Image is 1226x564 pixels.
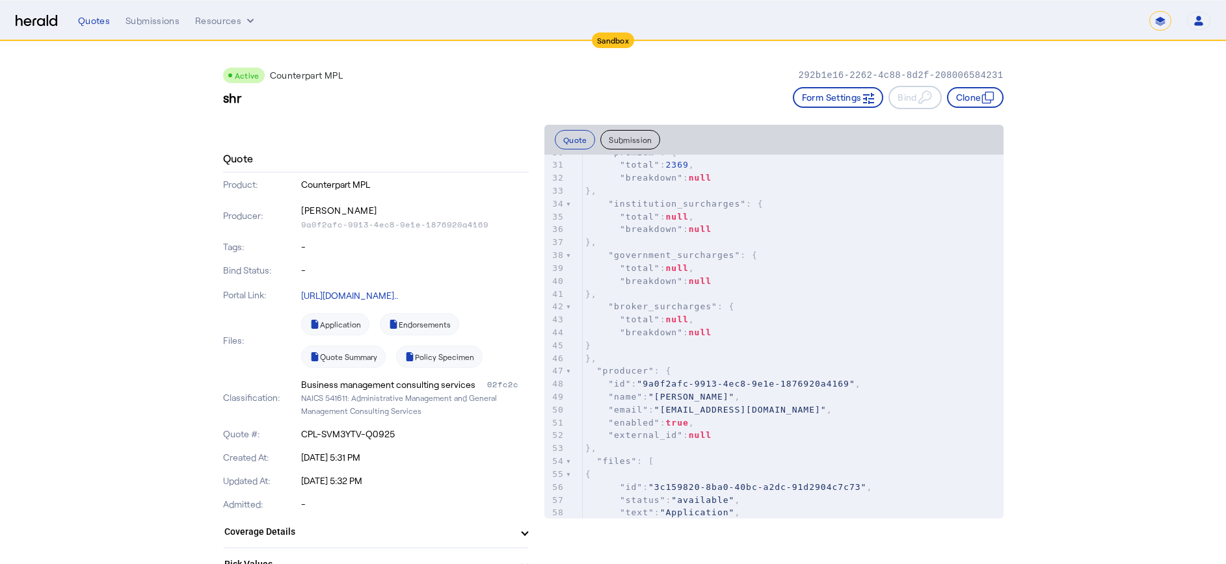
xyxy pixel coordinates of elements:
[585,430,712,440] span: :
[544,326,566,339] div: 44
[689,327,712,337] span: null
[585,392,740,402] span: : ,
[585,469,591,479] span: {
[544,211,566,224] div: 35
[585,212,695,222] span: : ,
[544,417,566,429] div: 51
[544,275,566,288] div: 40
[301,428,529,441] p: CPL-SVM3YTV-Q0925
[544,468,566,481] div: 55
[689,173,712,183] span: null
[544,378,566,391] div: 48
[585,456,654,466] span: : [
[620,482,643,492] span: "id"
[223,88,242,107] h3: shr
[585,276,712,286] span: :
[544,455,566,468] div: 54
[585,327,712,337] span: :
[301,240,529,253] p: -
[620,495,666,505] span: "status"
[544,429,566,442] div: 52
[585,263,695,273] span: : ,
[689,224,712,234] span: null
[637,379,855,389] span: "9a0f2afc-9913-4ec8-9e1e-1876920a4169"
[620,160,660,170] span: "total"
[195,14,257,27] button: Resources dropdown menu
[947,87,1004,108] button: Clone
[544,494,566,507] div: 57
[544,172,566,185] div: 32
[585,443,597,453] span: },
[585,366,672,376] span: : {
[270,69,343,82] p: Counterpart MPL
[78,14,110,27] div: Quotes
[608,147,660,157] span: "premium"
[608,430,683,440] span: "external_id"
[301,264,529,277] p: -
[648,482,866,492] span: "3c159820-8ba0-40bc-a2dc-91d2904c7c73"
[689,430,712,440] span: null
[301,378,475,391] div: Business management consulting services
[666,314,689,324] span: null
[544,223,566,236] div: 36
[555,130,596,149] button: Quote
[223,209,299,222] p: Producer:
[666,160,689,170] span: 2369
[223,474,299,487] p: Updated At:
[620,263,660,273] span: "total"
[544,313,566,326] div: 43
[396,346,483,368] a: Policy Specimen
[544,352,566,365] div: 46
[301,178,529,191] p: Counterpart MPL
[585,353,597,363] span: },
[585,186,597,196] span: },
[585,147,677,157] span: : {
[592,32,634,48] div: Sandbox
[544,481,566,494] div: 56
[608,301,717,311] span: "broker_surcharges"
[544,249,566,262] div: 38
[223,428,299,441] p: Quote #:
[544,506,566,519] div: 58
[620,314,660,324] span: "total"
[620,212,660,222] span: "total"
[223,516,529,547] mat-expansion-panel-header: Coverage Details
[301,451,529,464] p: [DATE] 5:31 PM
[620,276,683,286] span: "breakdown"
[235,71,260,80] span: Active
[666,212,689,222] span: null
[888,86,941,109] button: Bind
[223,391,299,404] p: Classification:
[585,173,712,183] span: :
[585,301,735,311] span: : {
[608,405,648,415] span: "email"
[544,391,566,404] div: 49
[487,378,529,391] div: 02fc2c
[301,220,529,230] p: 9a0f2afc-9913-4ec8-9e1e-1876920a4169
[223,498,299,511] p: Admitted:
[380,313,459,335] a: Endorsements
[585,250,758,260] span: : {
[544,236,566,249] div: 37
[600,130,660,149] button: Submission
[544,155,1004,519] herald-code-block: quote
[608,199,746,209] span: "institution_surcharges"
[793,87,884,108] button: Form Settings
[301,391,529,417] p: NAICS 541611: Administrative Management and General Management Consulting Services
[223,264,299,277] p: Bind Status:
[608,250,740,260] span: "government_surcharges"
[666,418,689,428] span: true
[585,237,597,247] span: },
[301,201,529,220] p: [PERSON_NAME]
[301,313,369,335] a: Application
[126,14,180,27] div: Submissions
[544,339,566,352] div: 45
[585,314,695,324] span: : ,
[798,69,1003,82] p: 292b1e16-2262-4c88-8d2f-208006584231
[608,418,660,428] span: "enabled"
[224,525,512,539] mat-panel-title: Coverage Details
[585,495,740,505] span: : ,
[620,327,683,337] span: "breakdown"
[585,418,695,428] span: : ,
[544,404,566,417] div: 50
